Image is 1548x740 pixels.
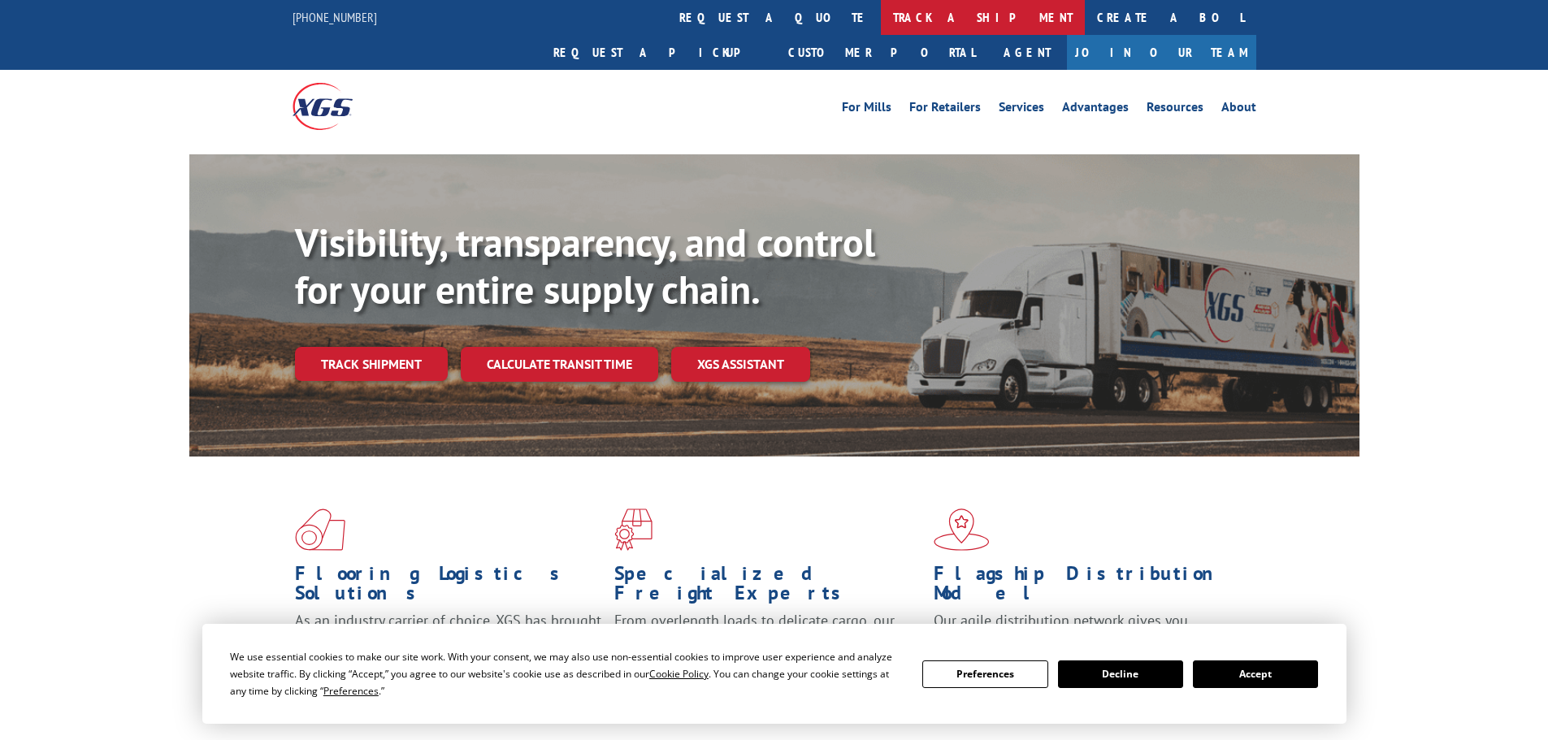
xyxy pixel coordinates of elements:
a: Agent [987,35,1067,70]
h1: Flooring Logistics Solutions [295,564,602,611]
a: Join Our Team [1067,35,1256,70]
a: For Mills [842,101,891,119]
a: Track shipment [295,347,448,381]
button: Decline [1058,660,1183,688]
h1: Flagship Distribution Model [934,564,1241,611]
div: Cookie Consent Prompt [202,624,1346,724]
button: Preferences [922,660,1047,688]
h1: Specialized Freight Experts [614,564,921,611]
span: As an industry carrier of choice, XGS has brought innovation and dedication to flooring logistics... [295,611,601,669]
span: Preferences [323,684,379,698]
a: XGS ASSISTANT [671,347,810,382]
a: About [1221,101,1256,119]
a: For Retailers [909,101,981,119]
a: Advantages [1062,101,1129,119]
a: Resources [1147,101,1203,119]
div: We use essential cookies to make our site work. With your consent, we may also use non-essential ... [230,648,903,699]
p: From overlength loads to delicate cargo, our experienced staff knows the best way to move your fr... [614,611,921,683]
img: xgs-icon-flagship-distribution-model-red [934,508,990,551]
img: xgs-icon-total-supply-chain-intelligence-red [295,508,345,551]
a: Request a pickup [541,35,776,70]
span: Cookie Policy [649,667,709,681]
img: xgs-icon-focused-on-flooring-red [614,508,653,551]
a: Customer Portal [776,35,987,70]
button: Accept [1193,660,1318,688]
a: Calculate transit time [461,347,658,382]
a: Services [999,101,1044,119]
span: Our agile distribution network gives you nationwide inventory management on demand. [934,611,1233,649]
b: Visibility, transparency, and control for your entire supply chain. [295,217,875,314]
a: [PHONE_NUMBER] [293,9,377,25]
